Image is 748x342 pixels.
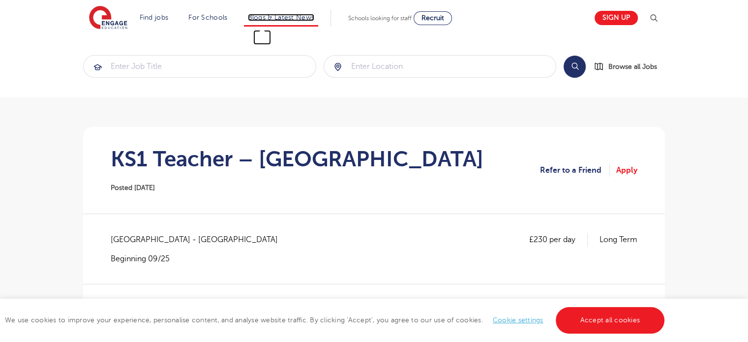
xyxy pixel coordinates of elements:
[595,11,638,25] a: Sign up
[529,233,588,246] p: £230 per day
[111,233,288,246] span: [GEOGRAPHIC_DATA] - [GEOGRAPHIC_DATA]
[414,11,452,25] a: Recruit
[89,6,127,31] img: Engage Education
[564,56,586,78] button: Search
[616,164,637,177] a: Apply
[140,14,169,21] a: Find jobs
[324,56,556,77] input: Submit
[84,56,316,77] input: Submit
[188,14,227,21] a: For Schools
[111,147,483,171] h1: KS1 Teacher – [GEOGRAPHIC_DATA]
[608,61,657,72] span: Browse all Jobs
[111,253,288,264] p: Beginning 09/25
[324,55,557,78] div: Submit
[493,316,543,324] a: Cookie settings
[594,61,665,72] a: Browse all Jobs
[111,184,155,191] span: Posted [DATE]
[248,14,315,21] a: Blogs & Latest News
[540,164,610,177] a: Refer to a Friend
[556,307,665,334] a: Accept all cookies
[599,233,637,246] p: Long Term
[5,316,667,324] span: We use cookies to improve your experience, personalise content, and analyse website traffic. By c...
[83,55,316,78] div: Submit
[348,15,412,22] span: Schools looking for staff
[421,14,444,22] span: Recruit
